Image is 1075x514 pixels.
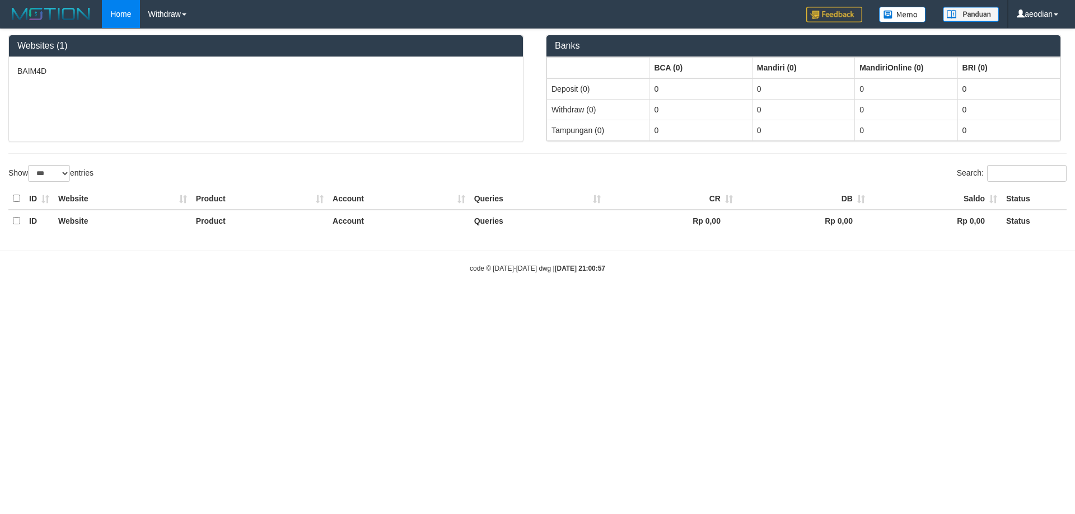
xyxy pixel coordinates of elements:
[649,120,752,140] td: 0
[987,165,1067,182] input: Search:
[737,210,870,232] th: Rp 0,00
[555,265,605,272] strong: [DATE] 21:00:57
[957,165,1067,182] label: Search:
[957,78,1060,100] td: 0
[328,210,470,232] th: Account
[547,57,649,78] th: Group: activate to sort column ascending
[855,99,957,120] td: 0
[25,210,54,232] th: ID
[943,7,999,22] img: panduan.png
[17,41,515,51] h3: Websites (1)
[879,7,926,22] img: Button%20Memo.svg
[855,120,957,140] td: 0
[870,210,1002,232] th: Rp 0,00
[806,7,862,22] img: Feedback.jpg
[957,120,1060,140] td: 0
[1002,188,1067,210] th: Status
[870,188,1002,210] th: Saldo
[957,57,1060,78] th: Group: activate to sort column ascending
[54,210,191,232] th: Website
[191,188,328,210] th: Product
[752,99,854,120] td: 0
[855,57,957,78] th: Group: activate to sort column ascending
[752,57,854,78] th: Group: activate to sort column ascending
[752,120,854,140] td: 0
[547,120,649,140] td: Tampungan (0)
[1002,210,1067,232] th: Status
[8,6,94,22] img: MOTION_logo.png
[649,57,752,78] th: Group: activate to sort column ascending
[470,188,605,210] th: Queries
[191,210,328,232] th: Product
[957,99,1060,120] td: 0
[547,78,649,100] td: Deposit (0)
[555,41,1052,51] h3: Banks
[470,265,605,272] small: code © [DATE]-[DATE] dwg |
[28,165,70,182] select: Showentries
[8,165,94,182] label: Show entries
[25,188,54,210] th: ID
[547,99,649,120] td: Withdraw (0)
[328,188,470,210] th: Account
[54,188,191,210] th: Website
[855,78,957,100] td: 0
[605,188,737,210] th: CR
[470,210,605,232] th: Queries
[17,65,515,77] p: BAIM4D
[605,210,737,232] th: Rp 0,00
[737,188,870,210] th: DB
[649,78,752,100] td: 0
[752,78,854,100] td: 0
[649,99,752,120] td: 0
